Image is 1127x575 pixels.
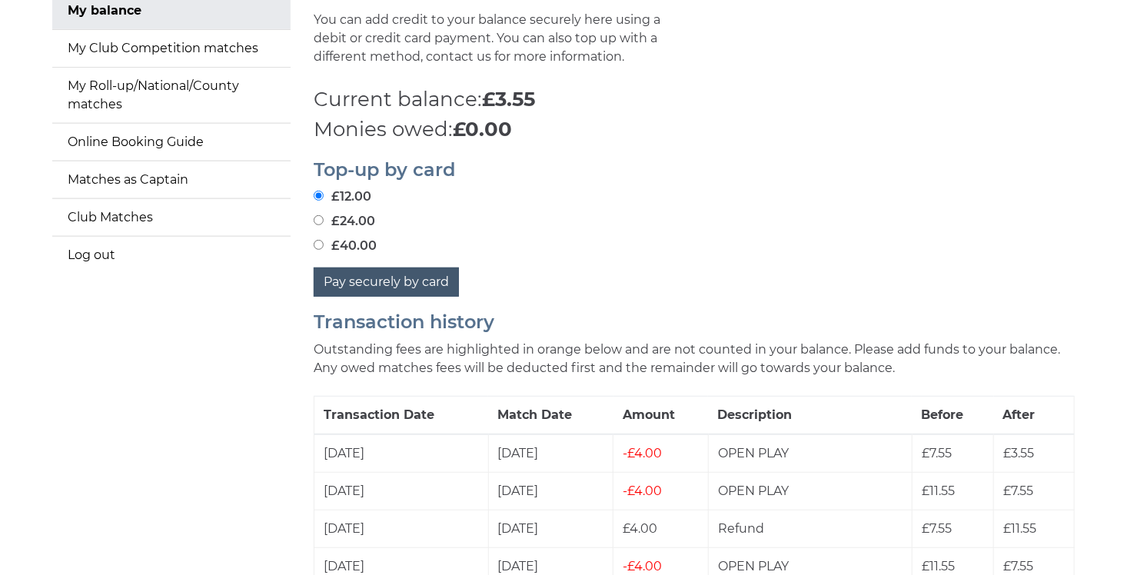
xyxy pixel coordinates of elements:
[314,268,459,297] button: Pay securely by card
[314,85,1075,115] p: Current balance:
[453,117,512,141] strong: £0.00
[314,396,489,434] th: Transaction Date
[314,240,324,250] input: £40.00
[314,115,1075,145] p: Monies owed:
[314,510,489,547] td: [DATE]
[708,510,912,547] td: Refund
[488,396,613,434] th: Match Date
[314,472,489,510] td: [DATE]
[623,559,662,573] span: £4.00
[314,191,324,201] input: £12.00
[314,237,377,255] label: £40.00
[623,484,662,498] span: £4.00
[314,212,375,231] label: £24.00
[613,396,709,434] th: Amount
[314,312,1075,332] h2: Transaction history
[52,237,291,274] a: Log out
[488,434,613,473] td: [DATE]
[488,472,613,510] td: [DATE]
[922,521,952,536] span: £7.55
[708,434,912,473] td: OPEN PLAY
[708,472,912,510] td: OPEN PLAY
[922,446,952,460] span: £7.55
[488,510,613,547] td: [DATE]
[52,199,291,236] a: Club Matches
[482,87,535,111] strong: £3.55
[1003,559,1033,573] span: £7.55
[623,521,657,536] span: £4.00
[623,446,662,460] span: £4.00
[922,559,955,573] span: £11.55
[314,341,1075,377] p: Outstanding fees are highlighted in orange below and are not counted in your balance. Please add ...
[1003,446,1034,460] span: £3.55
[314,160,1075,180] h2: Top-up by card
[1003,521,1036,536] span: £11.55
[912,396,993,434] th: Before
[314,215,324,225] input: £24.00
[1003,484,1033,498] span: £7.55
[922,484,955,498] span: £11.55
[314,434,489,473] td: [DATE]
[52,124,291,161] a: Online Booking Guide
[52,68,291,123] a: My Roll-up/National/County matches
[708,396,912,434] th: Description
[52,30,291,67] a: My Club Competition matches
[52,161,291,198] a: Matches as Captain
[314,188,371,206] label: £12.00
[994,396,1075,434] th: After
